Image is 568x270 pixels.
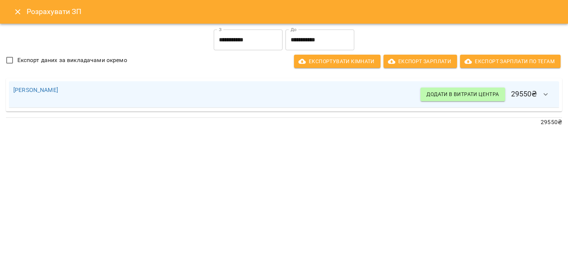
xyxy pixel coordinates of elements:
[17,56,127,65] span: Експорт даних за викладачами окремо
[13,86,58,93] a: [PERSON_NAME]
[420,86,555,103] h6: 29550 ₴
[6,118,562,127] p: 29550 ₴
[420,88,505,101] button: Додати в витрати центра
[383,55,457,68] button: Експорт Зарплати
[294,55,381,68] button: Експортувати кімнати
[426,90,499,99] span: Додати в витрати центра
[27,6,559,17] h6: Розрахувати ЗП
[300,57,375,66] span: Експортувати кімнати
[9,3,27,21] button: Close
[466,57,555,66] span: Експорт Зарплати по тегам
[460,55,561,68] button: Експорт Зарплати по тегам
[389,57,451,66] span: Експорт Зарплати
